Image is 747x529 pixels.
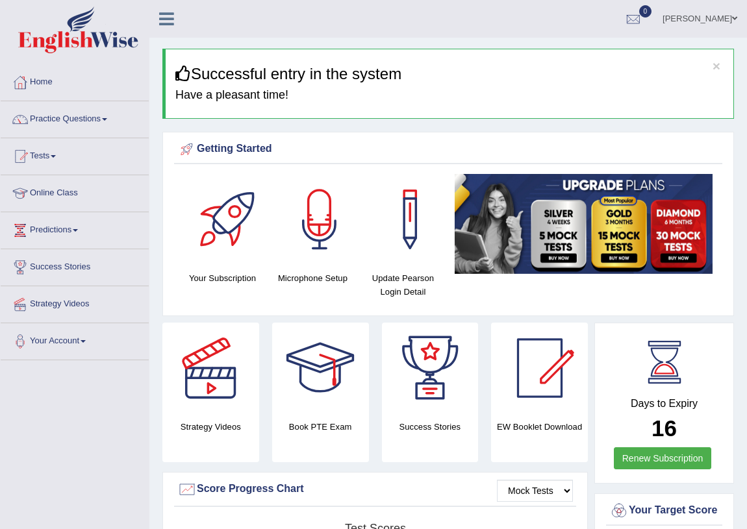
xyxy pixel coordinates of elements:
a: Your Account [1,323,149,356]
div: Your Target Score [609,501,719,521]
a: Predictions [1,212,149,245]
a: Success Stories [1,249,149,282]
span: 0 [639,5,652,18]
h4: Your Subscription [184,271,261,285]
a: Home [1,64,149,97]
h4: Strategy Videos [162,420,259,434]
h4: Update Pearson Login Detail [364,271,442,299]
h4: EW Booklet Download [491,420,588,434]
div: Getting Started [177,140,719,159]
a: Tests [1,138,149,171]
h3: Successful entry in the system [175,66,724,82]
h4: Success Stories [382,420,479,434]
img: small5.jpg [455,174,713,274]
h4: Microphone Setup [274,271,351,285]
a: Practice Questions [1,101,149,134]
b: 16 [652,415,677,441]
h4: Have a pleasant time! [175,89,724,102]
h4: Days to Expiry [609,398,719,410]
button: × [713,59,720,73]
h4: Book PTE Exam [272,420,369,434]
a: Online Class [1,175,149,208]
a: Strategy Videos [1,286,149,319]
a: Renew Subscription [614,447,712,469]
div: Score Progress Chart [177,480,573,499]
